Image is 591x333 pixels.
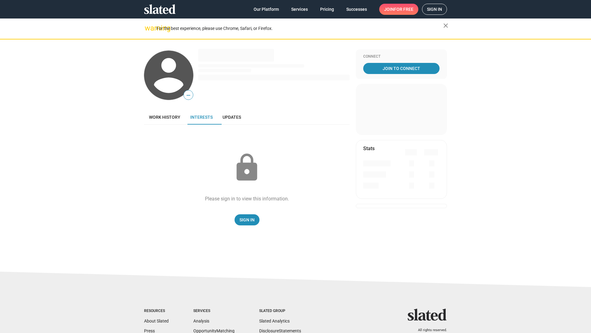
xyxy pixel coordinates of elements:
[427,4,442,14] span: Sign in
[185,110,218,125] a: Interests
[184,91,193,99] span: —
[144,309,169,314] div: Resources
[193,309,235,314] div: Services
[346,4,367,15] span: Successes
[384,4,413,15] span: Join
[315,4,339,15] a: Pricing
[363,63,440,74] a: Join To Connect
[364,63,438,74] span: Join To Connect
[205,195,289,202] div: Please sign in to view this information.
[286,4,313,15] a: Services
[394,4,413,15] span: for free
[254,4,279,15] span: Our Platform
[259,319,290,323] a: Slated Analytics
[190,115,213,120] span: Interests
[320,4,334,15] span: Pricing
[363,54,440,59] div: Connect
[156,24,443,33] div: For the best experience, please use Chrome, Safari, or Firefox.
[149,115,180,120] span: Work history
[259,309,301,314] div: Slated Group
[218,110,246,125] a: Updates
[239,214,255,225] span: Sign In
[144,110,185,125] a: Work history
[145,24,152,32] mat-icon: warning
[193,319,209,323] a: Analysis
[363,145,375,152] mat-card-title: Stats
[422,4,447,15] a: Sign in
[379,4,418,15] a: Joinfor free
[442,22,449,29] mat-icon: close
[235,214,259,225] a: Sign In
[249,4,284,15] a: Our Platform
[291,4,308,15] span: Services
[144,319,169,323] a: About Slated
[223,115,241,120] span: Updates
[341,4,372,15] a: Successes
[231,152,262,183] mat-icon: lock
